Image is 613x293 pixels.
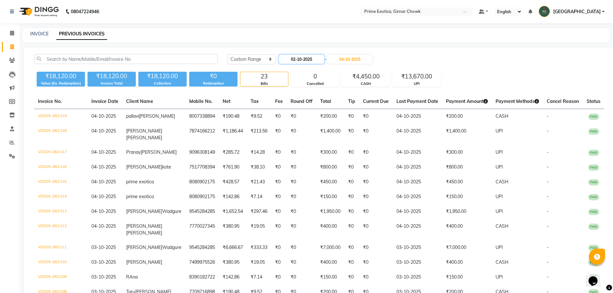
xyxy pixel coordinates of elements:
td: 8390182722 [185,270,219,285]
span: [PERSON_NAME] [126,164,162,170]
td: ₹200.00 [442,109,492,124]
td: V/2025-26/1112 [34,219,88,240]
td: ₹0 [287,160,316,175]
div: Cancelled [291,81,339,87]
span: prime exotica [126,194,154,199]
span: [PERSON_NAME] [126,135,162,141]
td: ₹0 [344,124,359,145]
td: V/2025-26/1116 [34,160,88,175]
div: ₹13,670.00 [393,72,441,81]
input: End Date [327,55,372,64]
span: 04-10-2025 [91,194,116,199]
div: ₹18,120.00 [88,72,136,81]
td: ₹150.00 [442,189,492,204]
td: ₹0 [271,204,287,219]
span: UPI [496,274,503,280]
span: Pranay [126,149,141,155]
td: ₹0 [287,124,316,145]
td: ₹6,666.67 [219,240,247,255]
span: UPI [496,128,503,134]
div: 23 [240,72,288,81]
td: ₹38.10 [247,160,271,175]
td: ₹150.00 [316,189,344,204]
span: - [547,164,549,170]
td: ₹0 [287,219,316,240]
td: 8080902175 [185,189,219,204]
td: ₹0 [359,175,393,189]
td: 03-10-2025 [393,270,442,285]
td: ₹0 [344,204,359,219]
td: 04-10-2025 [393,175,442,189]
td: ₹0 [359,204,393,219]
div: ₹18,120.00 [138,72,187,81]
span: 03-10-2025 [91,244,116,250]
div: Value (Ex. Redemption) [37,81,85,86]
td: 04-10-2025 [393,124,442,145]
div: ₹0 [189,72,237,81]
div: Redemption [189,81,237,86]
td: ₹190.48 [219,109,247,124]
span: 03-10-2025 [91,259,116,265]
td: ₹0 [359,124,393,145]
span: UPI [496,194,503,199]
td: V/2025-26/1111 [34,240,88,255]
td: ₹450.00 [316,175,344,189]
span: UPI [496,149,503,155]
td: ₹1,400.00 [316,124,344,145]
span: CASH [496,223,508,229]
td: ₹0 [287,189,316,204]
td: ₹0 [271,175,287,189]
div: Invoice Total [88,81,136,86]
td: ₹0 [359,240,393,255]
td: V/2025-26/1115 [34,175,88,189]
td: ₹7.14 [247,270,271,285]
td: 7770027345 [185,219,219,240]
td: 03-10-2025 [393,240,442,255]
span: - [547,223,549,229]
a: INVOICE [30,31,49,37]
span: PAID [588,164,599,171]
span: kote [162,164,171,170]
span: CASH [496,113,508,119]
td: ₹200.00 [316,109,344,124]
td: ₹800.00 [442,160,492,175]
img: logo [16,3,60,21]
td: ₹0 [271,160,287,175]
td: ₹300.00 [442,145,492,160]
td: ₹1,652.54 [219,204,247,219]
td: ₹150.00 [442,270,492,285]
td: ₹0 [271,255,287,270]
span: Tax [251,98,259,104]
td: 04-10-2025 [393,189,442,204]
td: 9096308149 [185,145,219,160]
td: ₹380.95 [219,219,247,240]
span: CASH [496,259,508,265]
td: ₹150.00 [316,270,344,285]
td: ₹0 [271,109,287,124]
span: - [547,208,549,214]
td: ₹0 [344,160,359,175]
span: Cancel Reason [547,98,579,104]
td: ₹213.56 [247,124,271,145]
span: - [325,56,327,63]
td: ₹1,950.00 [442,204,492,219]
span: 04-10-2025 [91,128,116,134]
span: [PERSON_NAME] [126,259,162,265]
div: 0 [291,72,339,81]
td: ₹0 [271,145,287,160]
td: ₹7,000.00 [442,240,492,255]
td: ₹297.46 [247,204,271,219]
span: Status [587,98,600,104]
td: 04-10-2025 [393,219,442,240]
span: PAID [588,194,599,200]
span: PAID [588,179,599,186]
td: ₹0 [359,160,393,175]
span: 04-10-2025 [91,149,116,155]
span: Last Payment Date [396,98,438,104]
td: ₹333.33 [247,240,271,255]
b: 08047224946 [71,3,99,21]
td: ₹0 [359,145,393,160]
td: ₹142.86 [219,189,247,204]
span: UPI [496,208,503,214]
td: ₹142.86 [219,270,247,285]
